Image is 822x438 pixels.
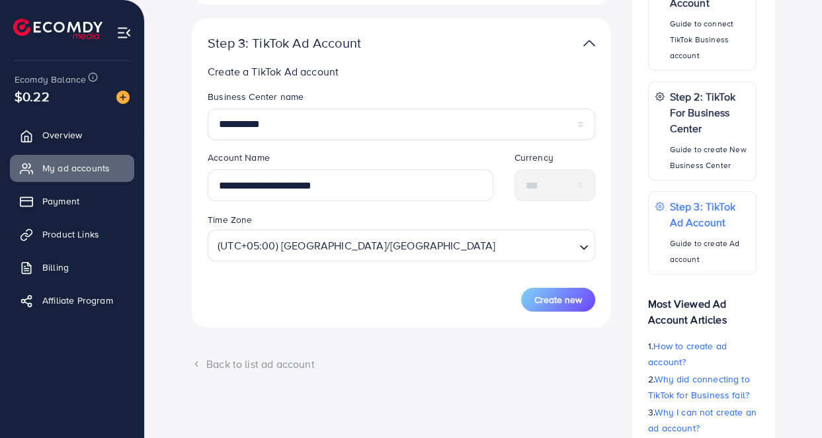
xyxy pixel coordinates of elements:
a: Payment [10,188,134,214]
p: 3. [648,404,757,436]
img: menu [116,25,132,40]
p: Guide to create New Business Center [670,142,749,173]
p: Step 2: TikTok For Business Center [670,89,749,136]
input: Search for option [500,233,574,257]
p: Guide to connect TikTok Business account [670,16,749,64]
span: Billing [42,261,69,274]
div: Back to list ad account [192,357,611,372]
span: Payment [42,195,79,208]
img: logo [13,19,103,39]
span: Overview [42,128,82,142]
p: Step 3: TikTok Ad Account [670,198,749,230]
p: Step 3: TikTok Ad Account [208,35,459,51]
p: Guide to create Ad account [670,236,749,267]
span: $0.22 [15,87,50,106]
span: Create new [534,293,582,306]
label: Time Zone [208,213,252,226]
legend: Business Center name [208,90,595,109]
a: Affiliate Program [10,287,134,314]
span: Why did connecting to TikTok for Business fail? [648,372,750,402]
a: Overview [10,122,134,148]
img: image [116,91,130,104]
span: My ad accounts [42,161,110,175]
a: My ad accounts [10,155,134,181]
p: 1. [648,338,757,370]
p: Most Viewed Ad Account Articles [648,285,757,328]
span: (UTC+05:00) [GEOGRAPHIC_DATA]/[GEOGRAPHIC_DATA] [215,234,499,257]
legend: Currency [514,151,596,169]
p: 2. [648,371,757,403]
legend: Account Name [208,151,493,169]
a: Product Links [10,221,134,247]
span: How to create ad account? [648,339,727,369]
p: Create a TikTok Ad account [208,64,595,79]
a: Billing [10,254,134,281]
span: Affiliate Program [42,294,113,307]
div: Search for option [208,230,595,261]
iframe: Chat [766,378,812,428]
button: Create new [521,288,595,312]
img: TikTok partner [583,34,595,53]
span: Ecomdy Balance [15,73,86,86]
span: Product Links [42,228,99,241]
span: Why I can not create an ad account? [648,406,757,435]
